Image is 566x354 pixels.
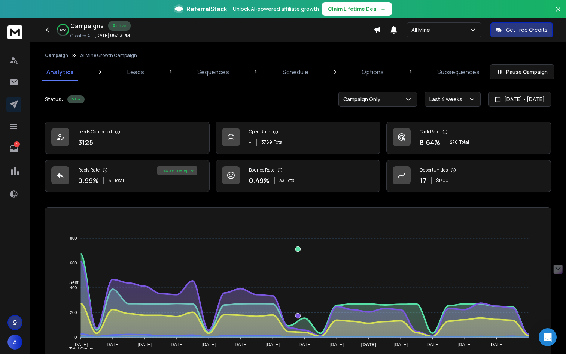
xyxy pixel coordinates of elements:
[60,28,66,32] p: 66 %
[216,122,380,154] a: Open Rate-3789Total
[429,96,465,103] p: Last 4 weeks
[506,26,548,34] p: Get Free Credits
[70,236,77,240] tspan: 800
[381,5,386,13] span: →
[357,63,388,81] a: Options
[249,167,274,173] p: Bounce Rate
[249,129,270,135] p: Open Rate
[433,63,484,81] a: Subsequences
[14,141,20,147] p: 4
[137,342,152,347] tspan: [DATE]
[108,21,131,31] div: Active
[127,67,144,76] p: Leads
[45,122,210,154] a: Leads Contacted3125
[45,52,68,58] button: Campaign
[123,63,149,81] a: Leads
[279,178,284,184] span: 33
[64,347,93,352] span: Total Opens
[420,175,426,186] p: 17
[170,342,184,347] tspan: [DATE]
[249,175,270,186] p: 0.49 %
[234,342,248,347] tspan: [DATE]
[322,2,392,16] button: Claim Lifetime Deal→
[490,342,504,347] tspan: [DATE]
[6,141,21,156] a: 4
[362,67,384,76] p: Options
[261,139,272,145] span: 3789
[78,175,99,186] p: 0.99 %
[78,137,93,148] p: 3125
[386,160,551,192] a: Opportunities17$1700
[437,67,480,76] p: Subsequences
[553,4,563,22] button: Close banner
[249,137,252,148] p: -
[70,261,77,265] tspan: 600
[80,52,137,58] p: AllMine Growth Campaign
[42,63,78,81] a: Analytics
[157,166,197,175] div: 55 % positive replies
[490,64,554,79] button: Pause Campaign
[193,63,234,81] a: Sequences
[539,328,557,346] div: Open Intercom Messenger
[106,342,120,347] tspan: [DATE]
[233,5,319,13] p: Unlock AI-powered affiliate growth
[201,342,216,347] tspan: [DATE]
[274,139,283,145] span: Total
[197,67,229,76] p: Sequences
[361,342,376,347] tspan: [DATE]
[450,139,458,145] span: 270
[329,342,344,347] tspan: [DATE]
[278,63,313,81] a: Schedule
[109,178,113,184] span: 31
[70,21,104,30] h1: Campaigns
[459,139,469,145] span: Total
[436,178,448,184] p: $ 1700
[420,129,439,135] p: Click Rate
[7,335,22,350] button: A
[64,280,79,285] span: Sent
[490,22,553,37] button: Get Free Credits
[283,67,308,76] p: Schedule
[488,92,551,107] button: [DATE] - [DATE]
[67,95,85,103] div: Active
[420,167,448,173] p: Opportunities
[94,33,130,39] p: [DATE] 06:23 PM
[265,342,280,347] tspan: [DATE]
[426,342,440,347] tspan: [DATE]
[70,310,77,315] tspan: 200
[45,96,63,103] p: Status:
[45,160,210,192] a: Reply Rate0.99%31Total55% positive replies
[73,342,88,347] tspan: [DATE]
[74,335,77,339] tspan: 0
[411,26,433,34] p: All Mine
[78,129,112,135] p: Leads Contacted
[70,33,93,39] p: Created At:
[114,178,124,184] span: Total
[216,160,380,192] a: Bounce Rate0.49%33Total
[78,167,100,173] p: Reply Rate
[286,178,296,184] span: Total
[186,4,227,13] span: ReferralStack
[393,342,408,347] tspan: [DATE]
[386,122,551,154] a: Click Rate8.64%270Total
[457,342,472,347] tspan: [DATE]
[343,96,383,103] p: Campaign Only
[46,67,74,76] p: Analytics
[420,137,440,148] p: 8.64 %
[298,342,312,347] tspan: [DATE]
[70,285,77,290] tspan: 400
